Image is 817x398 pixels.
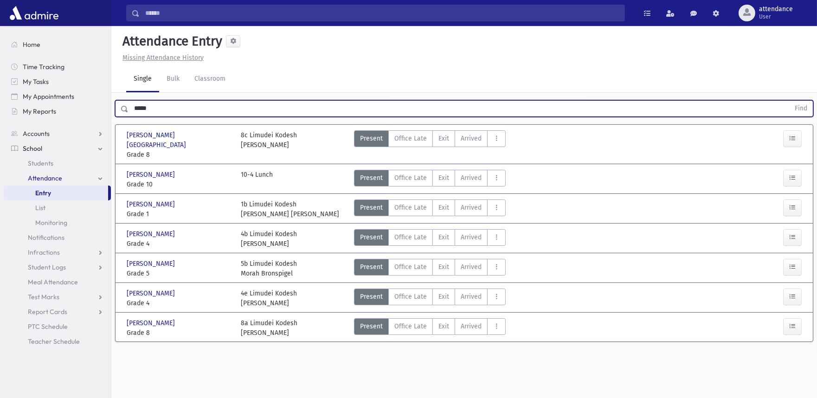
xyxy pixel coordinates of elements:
[438,134,449,143] span: Exit
[127,239,232,249] span: Grade 4
[4,59,111,74] a: Time Tracking
[23,144,42,153] span: School
[4,304,111,319] a: Report Cards
[4,200,111,215] a: List
[461,203,482,212] span: Arrived
[360,262,383,272] span: Present
[461,232,482,242] span: Arrived
[4,215,111,230] a: Monitoring
[461,321,482,331] span: Arrived
[127,170,177,180] span: [PERSON_NAME]
[394,292,427,302] span: Office Late
[438,262,449,272] span: Exit
[394,134,427,143] span: Office Late
[360,203,383,212] span: Present
[28,174,62,182] span: Attendance
[4,334,111,349] a: Teacher Schedule
[35,204,45,212] span: List
[23,77,49,86] span: My Tasks
[35,218,67,227] span: Monitoring
[241,289,297,308] div: 4e Limudei Kodesh [PERSON_NAME]
[127,229,177,239] span: [PERSON_NAME]
[438,173,449,183] span: Exit
[360,292,383,302] span: Present
[127,180,232,189] span: Grade 10
[241,229,297,249] div: 4b Limudei Kodesh [PERSON_NAME]
[438,232,449,242] span: Exit
[28,308,67,316] span: Report Cards
[241,130,297,160] div: 8c Limudei Kodesh [PERSON_NAME]
[4,186,108,200] a: Entry
[394,321,427,331] span: Office Late
[28,278,78,286] span: Meal Attendance
[28,322,68,331] span: PTC Schedule
[23,40,40,49] span: Home
[127,298,232,308] span: Grade 4
[4,74,111,89] a: My Tasks
[159,66,187,92] a: Bulk
[28,293,59,301] span: Test Marks
[28,263,66,271] span: Student Logs
[119,54,204,62] a: Missing Attendance History
[127,130,232,150] span: [PERSON_NAME][GEOGRAPHIC_DATA]
[354,289,506,308] div: AttTypes
[4,275,111,289] a: Meal Attendance
[438,203,449,212] span: Exit
[354,318,506,338] div: AttTypes
[4,260,111,275] a: Student Logs
[759,13,793,20] span: User
[354,229,506,249] div: AttTypes
[759,6,793,13] span: attendance
[4,104,111,119] a: My Reports
[461,262,482,272] span: Arrived
[354,259,506,278] div: AttTypes
[23,107,56,116] span: My Reports
[461,134,482,143] span: Arrived
[127,150,232,160] span: Grade 8
[241,259,297,278] div: 5b Limudei Kodesh Morah Bronspigel
[394,232,427,242] span: Office Late
[360,232,383,242] span: Present
[354,170,506,189] div: AttTypes
[127,289,177,298] span: [PERSON_NAME]
[127,199,177,209] span: [PERSON_NAME]
[241,170,273,189] div: 10-4 Lunch
[4,289,111,304] a: Test Marks
[140,5,624,21] input: Search
[789,101,813,116] button: Find
[126,66,159,92] a: Single
[4,319,111,334] a: PTC Schedule
[438,321,449,331] span: Exit
[23,129,50,138] span: Accounts
[23,63,64,71] span: Time Tracking
[354,130,506,160] div: AttTypes
[122,54,204,62] u: Missing Attendance History
[127,318,177,328] span: [PERSON_NAME]
[461,292,482,302] span: Arrived
[354,199,506,219] div: AttTypes
[241,318,297,338] div: 8a Limudei Kodesh [PERSON_NAME]
[119,33,222,49] h5: Attendance Entry
[187,66,233,92] a: Classroom
[4,126,111,141] a: Accounts
[394,173,427,183] span: Office Late
[4,245,111,260] a: Infractions
[4,89,111,104] a: My Appointments
[438,292,449,302] span: Exit
[28,159,53,167] span: Students
[127,259,177,269] span: [PERSON_NAME]
[127,328,232,338] span: Grade 8
[394,262,427,272] span: Office Late
[360,321,383,331] span: Present
[28,248,60,257] span: Infractions
[394,203,427,212] span: Office Late
[4,156,111,171] a: Students
[23,92,74,101] span: My Appointments
[4,230,111,245] a: Notifications
[461,173,482,183] span: Arrived
[28,233,64,242] span: Notifications
[241,199,339,219] div: 1b Limudei Kodesh [PERSON_NAME] [PERSON_NAME]
[28,337,80,346] span: Teacher Schedule
[4,141,111,156] a: School
[4,171,111,186] a: Attendance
